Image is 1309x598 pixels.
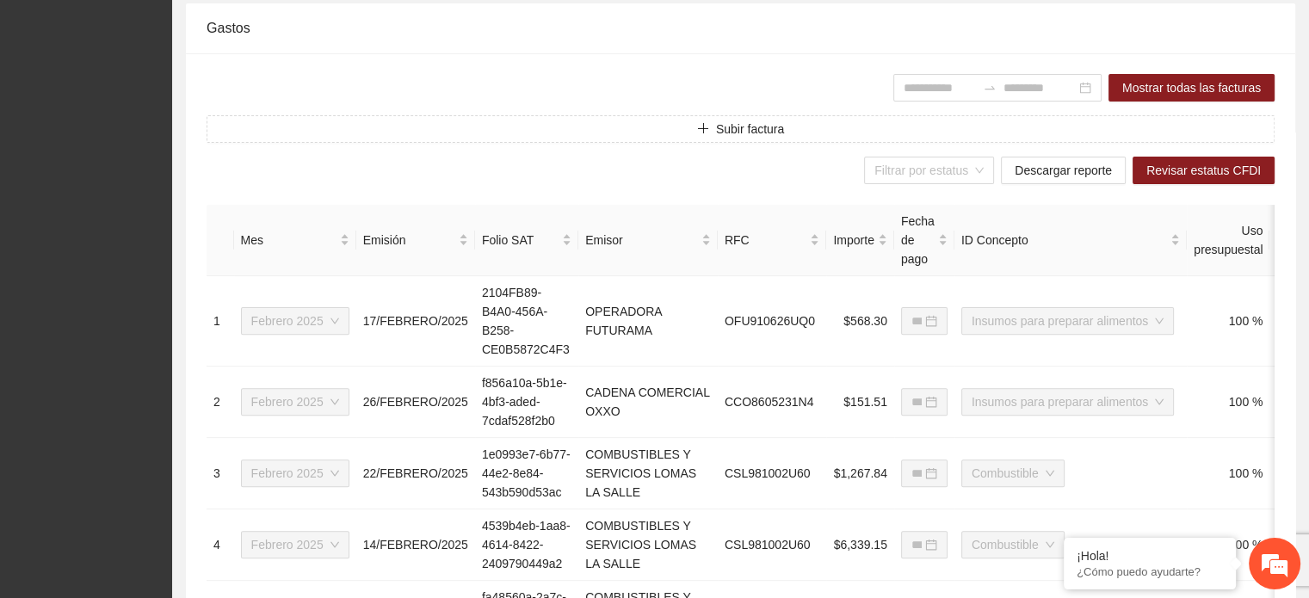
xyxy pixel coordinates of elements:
[482,231,559,250] span: Folio SAT
[234,205,356,276] th: Mes
[207,509,234,581] td: 4
[826,438,893,509] td: $1,267.84
[1146,161,1261,180] span: Revisar estatus CFDI
[356,367,475,438] td: 26/FEBRERO/2025
[475,438,578,509] td: 1e0993e7-6b77-44e2-8e84-543b590d53ac
[901,212,935,268] span: Fecha de pago
[363,231,455,250] span: Emisión
[1187,205,1269,276] th: Uso presupuestal
[1001,157,1126,184] button: Descargar reporte
[1187,367,1269,438] td: 100 %
[1108,74,1275,102] button: Mostrar todas las facturas
[983,81,997,95] span: to
[718,205,827,276] th: RFC
[475,367,578,438] td: f856a10a-5b1e-4bf3-aded-7cdaf528f2b0
[972,308,1164,334] span: Insumos para preparar alimentos
[356,205,475,276] th: Emisión
[475,205,578,276] th: Folio SAT
[578,367,718,438] td: CADENA COMERCIAL OXXO
[972,532,1054,558] span: Combustible
[356,438,475,509] td: 22/FEBRERO/2025
[207,367,234,438] td: 2
[954,205,1187,276] th: ID Concepto
[578,509,718,581] td: COMBUSTIBLES Y SERVICIOS LOMAS LA SALLE
[833,231,874,250] span: Importe
[826,367,893,438] td: $151.51
[1187,276,1269,367] td: 100 %
[1077,549,1223,563] div: ¡Hola!
[100,199,238,373] span: Estamos en línea.
[9,408,328,468] textarea: Escriba su mensaje y pulse “Intro”
[1122,78,1261,97] span: Mostrar todas las facturas
[241,231,337,250] span: Mes
[961,231,1167,250] span: ID Concepto
[718,509,827,581] td: CSL981002U60
[585,231,698,250] span: Emisor
[1187,438,1269,509] td: 100 %
[356,276,475,367] td: 17/FEBRERO/2025
[716,120,784,139] span: Subir factura
[251,532,339,558] span: Febrero 2025
[475,276,578,367] td: 2104FB89-B4A0-456A-B258-CE0B5872C4F3
[826,276,893,367] td: $568.30
[972,460,1054,486] span: Combustible
[578,276,718,367] td: OPERADORA FUTURAMA
[1187,509,1269,581] td: 100 %
[207,3,1275,52] div: Gastos
[725,231,807,250] span: RFC
[90,88,289,110] div: Chatee con nosotros ahora
[475,509,578,581] td: 4539b4eb-1aa8-4614-8422-2409790449a2
[826,205,893,276] th: Importe
[207,115,1275,143] button: plusSubir factura
[578,205,718,276] th: Emisor
[983,81,997,95] span: swap-right
[1077,565,1223,578] p: ¿Cómo puedo ayudarte?
[282,9,324,50] div: Minimizar ventana de chat en vivo
[356,509,475,581] td: 14/FEBRERO/2025
[207,276,234,367] td: 1
[972,389,1164,415] span: Insumos para preparar alimentos
[894,205,954,276] th: Fecha de pago
[207,438,234,509] td: 3
[718,276,827,367] td: OFU910626UQ0
[1015,161,1112,180] span: Descargar reporte
[826,509,893,581] td: $6,339.15
[251,389,339,415] span: Febrero 2025
[578,438,718,509] td: COMBUSTIBLES Y SERVICIOS LOMAS LA SALLE
[718,438,827,509] td: CSL981002U60
[251,308,339,334] span: Febrero 2025
[718,367,827,438] td: CCO8605231N4
[1133,157,1275,184] button: Revisar estatus CFDI
[251,460,339,486] span: Febrero 2025
[697,122,709,136] span: plus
